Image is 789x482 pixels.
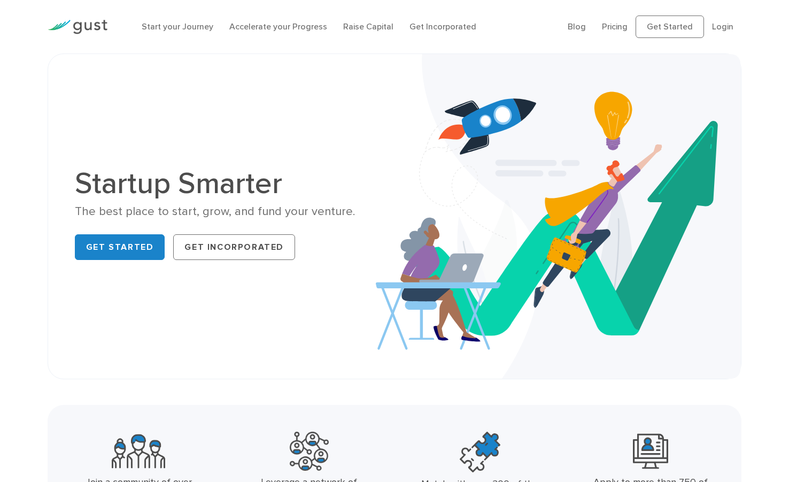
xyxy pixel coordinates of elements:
a: Pricing [602,21,628,32]
a: Get Started [75,234,165,260]
img: Top Accelerators [460,432,500,472]
a: Get Started [636,16,704,38]
a: Raise Capital [343,21,393,32]
img: Gust Logo [48,20,107,34]
h1: Startup Smarter [75,169,386,198]
img: Powerful Partners [290,432,329,471]
a: Accelerate your Progress [229,21,327,32]
div: The best place to start, grow, and fund your venture. [75,204,386,219]
a: Start your Journey [142,21,213,32]
img: Leading Angel Investment [633,432,668,471]
img: Community Founders [112,432,165,471]
a: Get Incorporated [409,21,476,32]
a: Get Incorporated [173,234,295,260]
img: Startup Smarter Hero [376,54,741,379]
a: Login [712,21,733,32]
a: Blog [568,21,586,32]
